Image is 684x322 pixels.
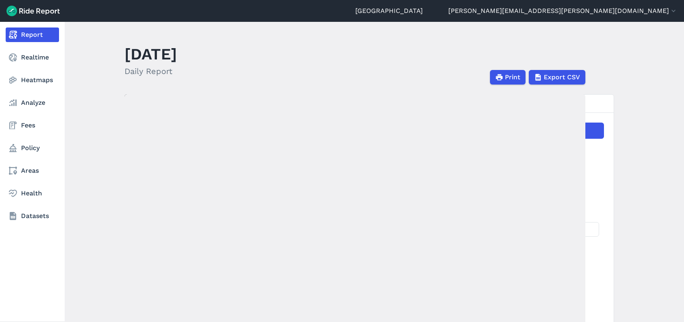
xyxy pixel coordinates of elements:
[529,70,585,85] button: Export CSV
[6,118,59,133] a: Fees
[544,72,580,82] span: Export CSV
[6,6,60,16] img: Ride Report
[6,141,59,155] a: Policy
[125,43,177,65] h1: [DATE]
[6,186,59,201] a: Health
[6,95,59,110] a: Analyze
[355,6,423,16] a: [GEOGRAPHIC_DATA]
[6,28,59,42] a: Report
[125,65,177,77] h2: Daily Report
[505,72,520,82] span: Print
[6,50,59,65] a: Realtime
[6,163,59,178] a: Areas
[6,209,59,223] a: Datasets
[448,6,678,16] button: [PERSON_NAME][EMAIL_ADDRESS][PERSON_NAME][DOMAIN_NAME]
[490,70,526,85] button: Print
[6,73,59,87] a: Heatmaps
